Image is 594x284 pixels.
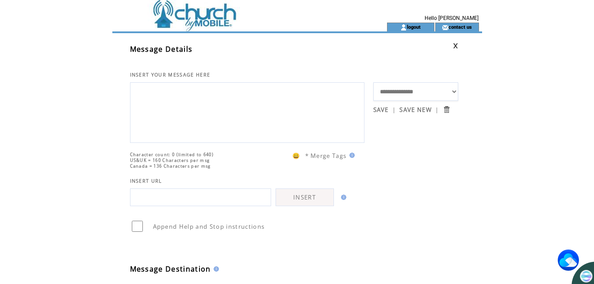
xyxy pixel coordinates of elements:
span: US&UK = 160 Characters per msg [130,157,210,163]
span: Character count: 0 (limited to 640) [130,152,214,157]
img: help.gif [347,153,355,158]
span: | [392,106,396,114]
img: account_icon.gif [400,24,407,31]
span: Message Details [130,44,193,54]
img: help.gif [211,266,219,272]
span: Append Help and Stop instructions [153,223,265,230]
a: INSERT [276,188,334,206]
a: logout [407,24,421,30]
span: Hello [PERSON_NAME] [425,15,479,21]
span: Message Destination [130,264,211,274]
a: SAVE NEW [399,106,432,114]
a: SAVE [373,106,389,114]
span: INSERT YOUR MESSAGE HERE [130,72,211,78]
img: help.gif [338,195,346,200]
span: 😀 [292,152,300,160]
a: contact us [448,24,472,30]
img: contact_us_icon.gif [442,24,448,31]
span: Canada = 136 Characters per msg [130,163,211,169]
span: | [435,106,439,114]
input: Submit [442,105,451,114]
span: INSERT URL [130,178,162,184]
span: * Merge Tags [305,152,347,160]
